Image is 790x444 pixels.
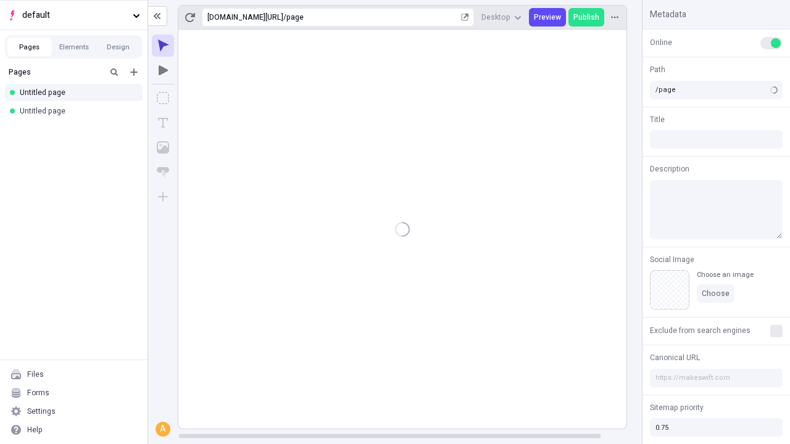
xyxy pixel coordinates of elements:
[27,388,49,398] div: Forms
[650,37,672,48] span: Online
[650,402,704,413] span: Sitemap priority
[286,12,459,22] div: page
[127,65,141,80] button: Add new
[697,284,734,303] button: Choose
[529,8,566,27] button: Preview
[207,12,283,22] div: [URL][DOMAIN_NAME]
[283,12,286,22] div: /
[476,8,526,27] button: Desktop
[702,289,730,298] span: Choose
[534,12,561,22] span: Preview
[152,161,174,183] button: Button
[52,38,96,56] button: Elements
[568,8,604,27] button: Publish
[573,12,599,22] span: Publish
[27,425,43,435] div: Help
[650,64,665,75] span: Path
[650,325,750,336] span: Exclude from search engines
[481,12,510,22] span: Desktop
[9,67,102,77] div: Pages
[157,423,169,435] div: A
[650,352,700,363] span: Canonical URL
[650,114,665,125] span: Title
[152,87,174,109] button: Box
[650,369,783,387] input: https://makeswift.com
[152,112,174,134] button: Text
[96,38,141,56] button: Design
[152,136,174,158] button: Image
[27,369,44,379] div: Files
[697,270,754,279] div: Choose an image
[650,163,689,175] span: Description
[22,9,128,22] span: default
[650,254,694,265] span: Social Image
[20,88,133,97] div: Untitled page
[20,106,133,116] div: Untitled page
[27,406,56,416] div: Settings
[7,38,52,56] button: Pages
